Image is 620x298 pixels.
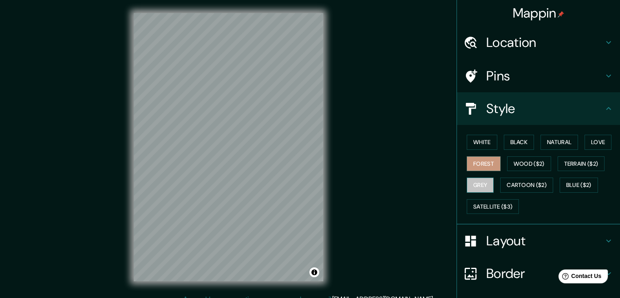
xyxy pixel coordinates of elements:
[134,13,323,281] canvas: Map
[457,92,620,125] div: Style
[486,233,604,249] h4: Layout
[486,100,604,117] h4: Style
[560,178,598,193] button: Blue ($2)
[507,156,551,171] button: Wood ($2)
[500,178,553,193] button: Cartoon ($2)
[467,156,501,171] button: Forest
[486,34,604,51] h4: Location
[467,199,519,214] button: Satellite ($3)
[486,265,604,282] h4: Border
[558,11,564,18] img: pin-icon.png
[467,178,494,193] button: Grey
[547,266,611,289] iframe: Help widget launcher
[541,135,578,150] button: Natural
[513,5,565,21] h4: Mappin
[457,60,620,92] div: Pins
[486,68,604,84] h4: Pins
[457,26,620,59] div: Location
[457,225,620,257] div: Layout
[504,135,534,150] button: Black
[558,156,605,171] button: Terrain ($2)
[467,135,497,150] button: White
[585,135,611,150] button: Love
[457,257,620,290] div: Border
[309,267,319,277] button: Toggle attribution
